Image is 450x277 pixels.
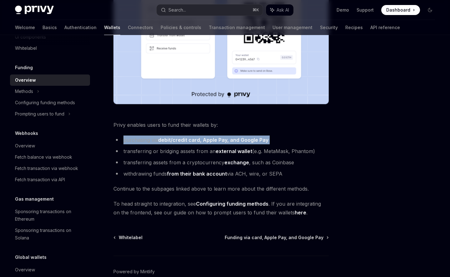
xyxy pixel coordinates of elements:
[10,163,90,174] a: Fetch transaction via webhook
[15,20,35,35] a: Welcome
[113,199,329,217] span: To head straight to integration, see . If you are integrating on the frontend, see our guide on h...
[15,266,35,274] div: Overview
[15,195,54,203] h5: Gas management
[10,97,90,108] a: Configuring funding methods
[10,225,90,244] a: Sponsoring transactions on Solana
[224,159,249,166] a: exchange
[320,20,338,35] a: Security
[113,184,329,193] span: Continue to the subpages linked above to learn more about the different methods.
[10,74,90,86] a: Overview
[114,234,142,241] a: Whitelabel
[196,201,268,207] a: Configuring funding methods
[425,5,435,15] button: Toggle dark mode
[15,208,86,223] div: Sponsoring transactions on Ethereum
[370,20,400,35] a: API reference
[113,136,329,144] li: purchasing via
[225,234,323,241] span: Funding via card, Apple Pay, and Google Pay
[224,159,249,166] strong: exchange
[15,254,47,261] h5: Global wallets
[15,76,36,84] div: Overview
[337,7,349,13] a: Demo
[104,20,120,35] a: Wallets
[161,20,201,35] a: Policies & controls
[15,6,54,14] img: dark logo
[15,64,33,71] h5: Funding
[64,20,97,35] a: Authentication
[386,7,410,13] span: Dashboard
[167,171,227,177] a: from their bank account
[10,174,90,185] a: Fetch transaction via API
[15,110,64,118] div: Prompting users to fund
[15,88,33,95] div: Methods
[209,20,265,35] a: Transaction management
[277,7,289,13] span: Ask AI
[295,209,306,216] a: here
[113,121,329,129] span: Privy enables users to fund their wallets by:
[252,8,259,13] span: ⌘ K
[15,227,86,242] div: Sponsoring transactions on Solana
[15,142,35,150] div: Overview
[15,165,78,172] div: Fetch transaction via webhook
[168,6,186,14] div: Search...
[113,147,329,156] li: transferring or bridging assets from an (e.g. MetaMask, Phantom)
[225,234,328,241] a: Funding via card, Apple Pay, and Google Pay
[381,5,420,15] a: Dashboard
[266,4,293,16] button: Ask AI
[272,20,312,35] a: User management
[113,158,329,167] li: transferring assets from a cryptocurrency , such as Coinbase
[128,20,153,35] a: Connectors
[216,148,252,155] a: external wallet
[15,99,75,106] div: Configuring funding methods
[158,137,268,143] a: debit/credit card, Apple Pay, and Google Pay
[10,151,90,163] a: Fetch balance via webhook
[10,264,90,275] a: Overview
[15,44,37,52] div: Whitelabel
[15,176,65,183] div: Fetch transaction via API
[15,130,38,137] h5: Webhooks
[10,206,90,225] a: Sponsoring transactions on Ethereum
[10,140,90,151] a: Overview
[157,4,262,16] button: Search...⌘K
[345,20,363,35] a: Recipes
[10,43,90,54] a: Whitelabel
[15,153,72,161] div: Fetch balance via webhook
[42,20,57,35] a: Basics
[113,269,155,275] a: Powered by Mintlify
[357,7,374,13] a: Support
[113,169,329,178] li: withdrawing funds via ACH, wire, or SEPA
[119,234,142,241] span: Whitelabel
